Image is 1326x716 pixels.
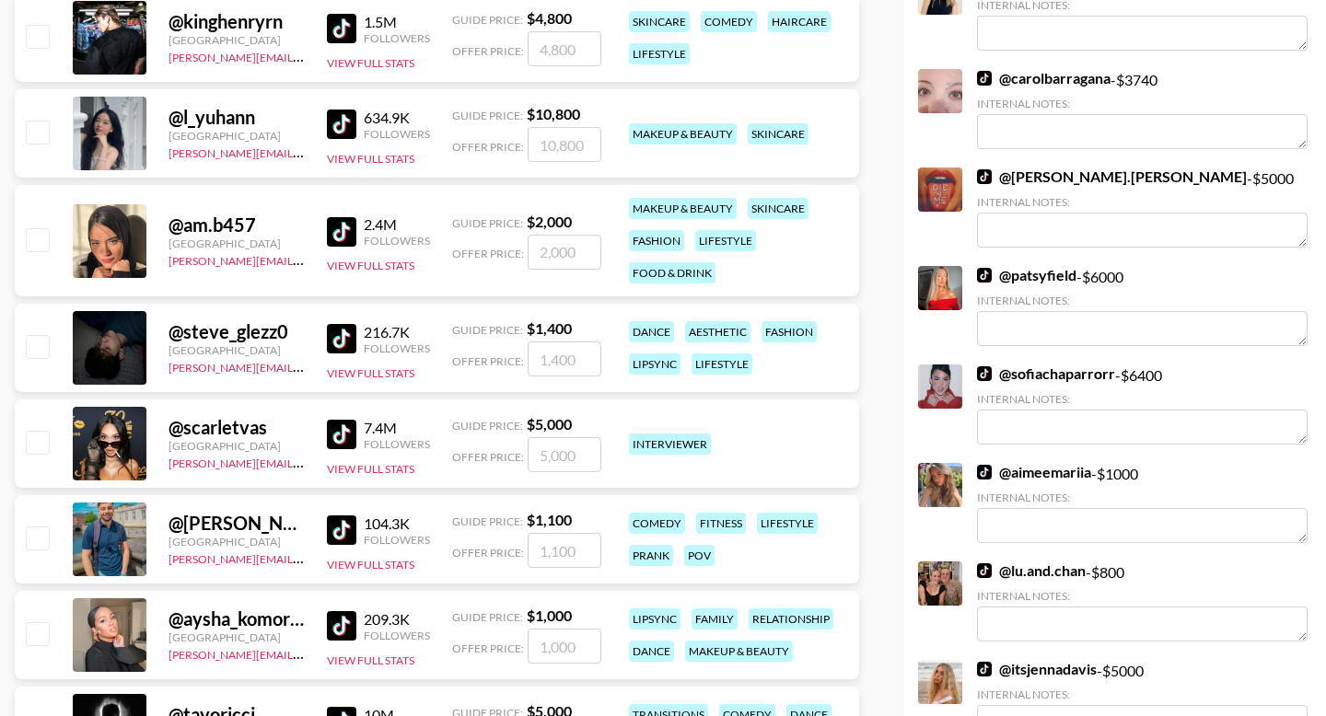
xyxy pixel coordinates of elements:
[169,47,441,64] a: [PERSON_NAME][EMAIL_ADDRESS][DOMAIN_NAME]
[169,33,305,47] div: [GEOGRAPHIC_DATA]
[327,152,414,166] button: View Full Stats
[527,606,572,624] strong: $ 1,000
[528,235,601,270] input: 2,000
[629,262,715,283] div: food & drink
[169,10,305,33] div: @ kinghenryrn
[528,341,601,376] input: 1,400
[364,31,430,45] div: Followers
[684,545,715,566] div: pov
[364,109,430,127] div: 634.9K
[327,653,414,667] button: View Full Stats
[629,321,674,342] div: dance
[629,433,711,455] div: interviewer
[977,561,1308,641] div: - $ 800
[527,105,580,122] strong: $ 10,800
[977,266,1076,284] a: @patsyfield
[629,123,737,144] div: makeup & beauty
[977,268,992,283] img: TikTok
[977,366,992,381] img: TikTok
[364,127,430,141] div: Followers
[452,641,524,655] span: Offer Price:
[169,320,305,343] div: @ steve_glezz0
[692,608,738,629] div: family
[977,463,1308,543] div: - $ 1000
[364,234,430,248] div: Followers
[977,392,1308,406] div: Internal Notes:
[768,11,831,32] div: haircare
[452,610,523,624] span: Guide Price:
[327,217,356,247] img: TikTok
[452,450,524,464] span: Offer Price:
[452,247,524,260] span: Offer Price:
[748,123,808,144] div: skincare
[977,589,1308,603] div: Internal Notes:
[696,513,746,534] div: fitness
[327,611,356,641] img: TikTok
[169,357,441,375] a: [PERSON_NAME][EMAIL_ADDRESS][DOMAIN_NAME]
[169,343,305,357] div: [GEOGRAPHIC_DATA]
[527,511,572,528] strong: $ 1,100
[977,364,1115,383] a: @sofiachaparrorr
[977,660,1097,678] a: @itsjennadavis
[977,69,1308,149] div: - $ 3740
[169,106,305,129] div: @ l_yuhann
[169,129,305,143] div: [GEOGRAPHIC_DATA]
[695,230,756,251] div: lifestyle
[452,354,524,368] span: Offer Price:
[169,439,305,453] div: [GEOGRAPHIC_DATA]
[169,453,441,470] a: [PERSON_NAME][EMAIL_ADDRESS][DOMAIN_NAME]
[527,319,572,337] strong: $ 1,400
[527,9,572,27] strong: $ 4,800
[629,353,680,375] div: lipsync
[701,11,757,32] div: comedy
[169,549,441,566] a: [PERSON_NAME][EMAIL_ADDRESS][DOMAIN_NAME]
[364,215,430,234] div: 2.4M
[169,535,305,549] div: [GEOGRAPHIC_DATA]
[527,415,572,433] strong: $ 5,000
[977,561,1086,580] a: @lu.and.chan
[327,259,414,272] button: View Full Stats
[169,143,441,160] a: [PERSON_NAME][EMAIL_ADDRESS][DOMAIN_NAME]
[327,110,356,139] img: TikTok
[528,629,601,664] input: 1,000
[757,513,818,534] div: lifestyle
[692,353,752,375] div: lifestyle
[327,56,414,70] button: View Full Stats
[452,13,523,27] span: Guide Price:
[528,31,601,66] input: 4,800
[364,419,430,437] div: 7.4M
[327,324,356,353] img: TikTok
[364,610,430,629] div: 209.3K
[169,214,305,237] div: @ am.b457
[748,198,808,219] div: skincare
[364,533,430,547] div: Followers
[527,213,572,230] strong: $ 2,000
[977,563,992,578] img: TikTok
[629,608,680,629] div: lipsync
[364,629,430,642] div: Followers
[169,644,441,662] a: [PERSON_NAME][EMAIL_ADDRESS][DOMAIN_NAME]
[762,321,817,342] div: fashion
[977,662,992,676] img: TikTok
[977,71,992,86] img: TikTok
[977,97,1308,110] div: Internal Notes:
[327,515,356,545] img: TikTok
[169,512,305,535] div: @ [PERSON_NAME].elrifaii
[364,514,430,533] div: 104.3K
[169,250,441,268] a: [PERSON_NAME][EMAIL_ADDRESS][DOMAIN_NAME]
[977,491,1308,504] div: Internal Notes:
[327,366,414,380] button: View Full Stats
[169,607,305,630] div: @ aysha_komorah
[977,167,1308,248] div: - $ 5000
[528,127,601,162] input: 10,800
[169,416,305,439] div: @ scarletvas
[629,513,685,534] div: comedy
[528,533,601,568] input: 1,100
[977,465,992,479] img: TikTok
[977,195,1308,209] div: Internal Notes:
[977,687,1308,701] div: Internal Notes:
[169,237,305,250] div: [GEOGRAPHIC_DATA]
[528,437,601,472] input: 5,000
[327,420,356,449] img: TikTok
[452,140,524,154] span: Offer Price:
